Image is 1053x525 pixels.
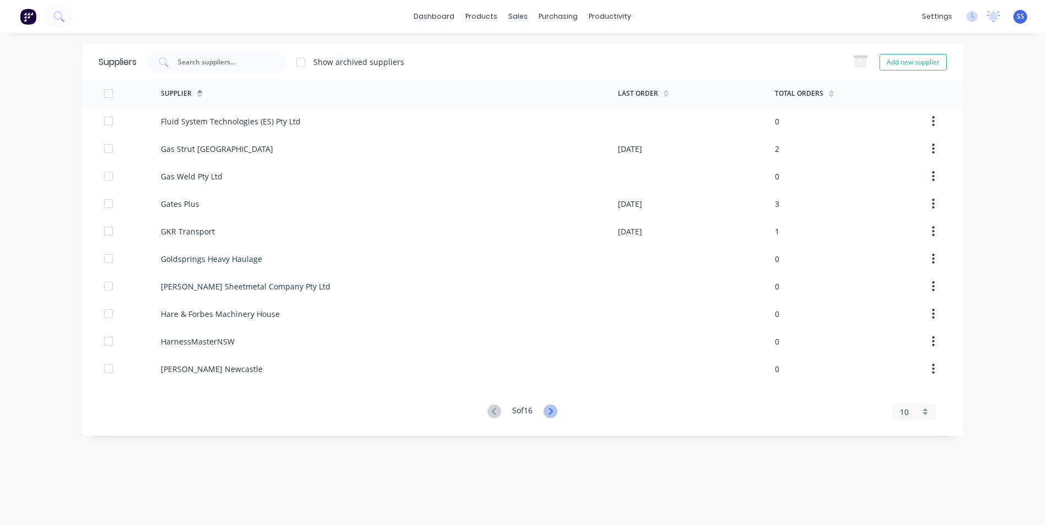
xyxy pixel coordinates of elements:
div: Gas Weld Pty Ltd [161,171,222,182]
div: Show archived suppliers [313,56,404,68]
div: sales [503,8,533,25]
div: Gas Strut [GEOGRAPHIC_DATA] [161,143,273,155]
input: Search suppliers... [177,57,268,68]
div: 1 [775,226,779,237]
div: 0 [775,363,779,375]
img: Factory [20,8,36,25]
div: purchasing [533,8,583,25]
div: 0 [775,281,779,292]
div: [DATE] [618,198,642,210]
div: 2 [775,143,779,155]
div: Hare & Forbes Machinery House [161,308,280,320]
div: Last Order [618,89,658,99]
div: [PERSON_NAME] Sheetmetal Company Pty Ltd [161,281,330,292]
span: 10 [900,406,909,418]
div: 5 of 16 [512,404,533,419]
div: Gates Plus [161,198,199,210]
div: Goldsprings Heavy Haulage [161,253,262,265]
span: SS [1017,12,1024,21]
button: Add new supplier [880,54,947,70]
div: [PERSON_NAME] Newcastle [161,363,263,375]
div: 0 [775,253,779,265]
div: Fluid System Technologies (ES) Pty Ltd [161,116,301,127]
div: settings [916,8,958,25]
a: dashboard [408,8,460,25]
div: GKR Transport [161,226,215,237]
div: [DATE] [618,143,642,155]
div: productivity [583,8,637,25]
div: 0 [775,336,779,347]
div: Total Orders [775,89,823,99]
div: Supplier [161,89,192,99]
div: 0 [775,116,779,127]
div: products [460,8,503,25]
div: 0 [775,308,779,320]
div: HarnessMasterNSW [161,336,235,347]
div: 3 [775,198,779,210]
div: Suppliers [99,56,137,69]
div: [DATE] [618,226,642,237]
div: 0 [775,171,779,182]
